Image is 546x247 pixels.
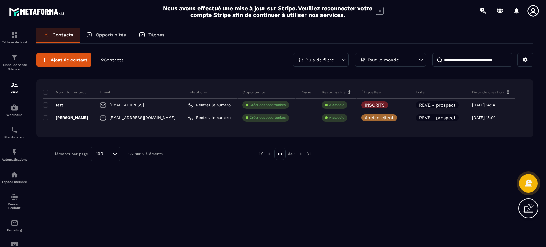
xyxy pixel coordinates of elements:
[306,151,312,157] img: next
[11,219,18,227] img: email
[2,121,27,144] a: schedulerschedulerPlanificateur
[11,81,18,89] img: formation
[43,115,88,120] p: [PERSON_NAME]
[132,28,171,43] a: Tâches
[43,90,86,95] p: Nom du contact
[2,113,27,116] p: Webinaire
[416,90,425,95] p: Liste
[52,152,88,156] p: Éléments par page
[322,90,346,95] p: Responsable
[288,151,296,156] p: de 1
[2,144,27,166] a: automationsautomationsAutomatisations
[9,6,67,18] img: logo
[300,90,311,95] p: Phase
[258,151,264,157] img: prev
[51,57,87,63] span: Ajout de contact
[472,116,495,120] p: [DATE] 15:00
[2,40,27,44] p: Tableau de bord
[11,126,18,134] img: scheduler
[329,103,344,107] p: À associe
[148,32,165,38] p: Tâches
[101,57,123,63] p: 2
[80,28,132,43] a: Opportunités
[43,102,63,108] p: test
[472,90,504,95] p: Date de création
[368,58,399,62] p: Tout le monde
[298,151,304,157] img: next
[2,203,27,210] p: Réseaux Sociaux
[2,63,27,72] p: Tunnel de vente Site web
[361,90,381,95] p: Étiquettes
[329,116,344,120] p: À associe
[2,49,27,76] a: formationformationTunnel de vente Site web
[104,57,123,62] span: Contacts
[2,214,27,237] a: emailemailE-mailing
[419,103,455,107] p: REVE - prospect
[2,166,27,188] a: automationsautomationsEspace membre
[11,53,18,61] img: formation
[11,171,18,179] img: automations
[36,28,80,43] a: Contacts
[91,147,120,161] div: Search for option
[472,103,495,107] p: [DATE] 14:14
[365,116,394,120] p: Ancien client
[2,158,27,161] p: Automatisations
[2,180,27,184] p: Espace membre
[163,5,373,18] h2: Nous avons effectué une mise à jour sur Stripe. Veuillez reconnecter votre compte Stripe afin de ...
[2,135,27,139] p: Planificateur
[266,151,272,157] img: prev
[2,26,27,49] a: formationformationTableau de bord
[2,91,27,94] p: CRM
[2,76,27,99] a: formationformationCRM
[188,90,207,95] p: Téléphone
[250,116,286,120] p: Créer des opportunités
[419,116,455,120] p: REVE - prospect
[100,90,110,95] p: Email
[365,103,385,107] p: INSCRITS
[274,148,286,160] p: 01
[11,148,18,156] img: automations
[2,99,27,121] a: automationsautomationsWebinaire
[36,53,91,67] button: Ajout de contact
[128,152,163,156] p: 1-2 sur 2 éléments
[2,188,27,214] a: social-networksocial-networkRéseaux Sociaux
[305,58,334,62] p: Plus de filtre
[52,32,73,38] p: Contacts
[11,193,18,201] img: social-network
[250,103,286,107] p: Créer des opportunités
[11,31,18,39] img: formation
[96,32,126,38] p: Opportunités
[11,104,18,111] img: automations
[242,90,265,95] p: Opportunité
[94,150,106,157] span: 100
[2,228,27,232] p: E-mailing
[106,150,111,157] input: Search for option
